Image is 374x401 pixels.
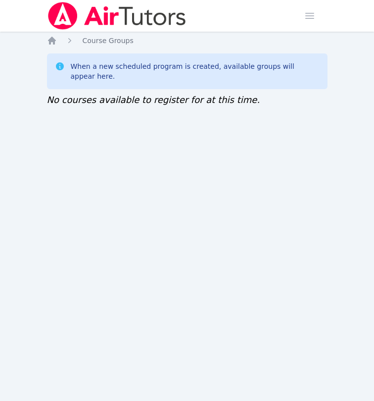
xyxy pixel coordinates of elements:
[71,61,320,81] div: When a new scheduled program is created, available groups will appear here.
[47,2,187,30] img: Air Tutors
[47,95,260,105] span: No courses available to register for at this time.
[83,37,134,45] span: Course Groups
[47,36,327,46] nav: Breadcrumb
[83,36,134,46] a: Course Groups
